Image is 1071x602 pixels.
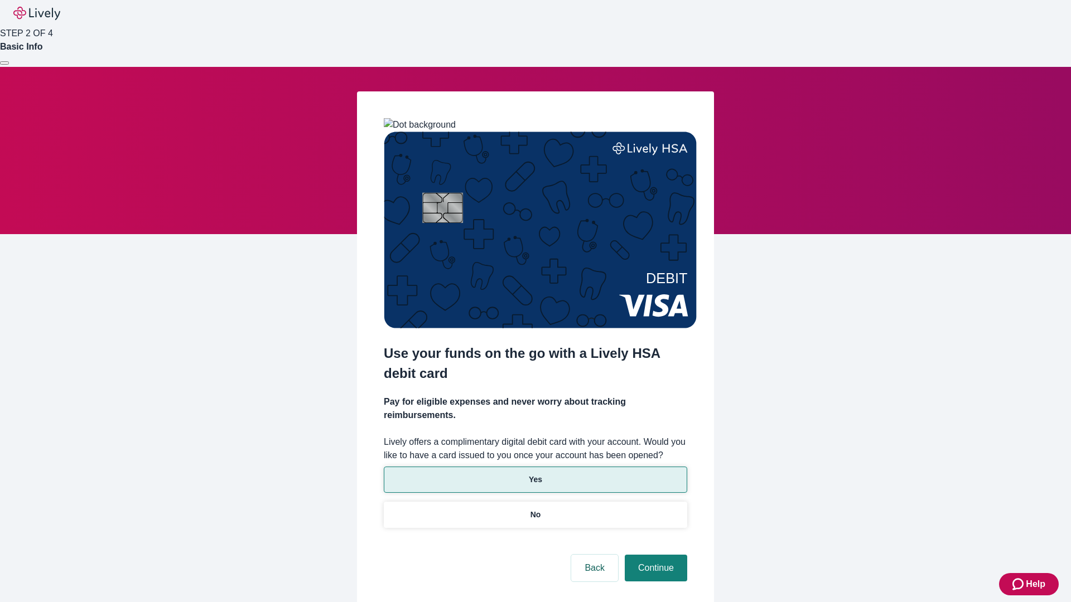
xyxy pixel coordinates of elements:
[384,343,687,383] h2: Use your funds on the go with a Lively HSA debit card
[571,555,618,581] button: Back
[625,555,687,581] button: Continue
[384,502,687,528] button: No
[13,7,60,20] img: Lively
[384,118,456,132] img: Dot background
[1026,577,1045,591] span: Help
[1012,577,1026,591] svg: Zendesk support icon
[384,435,687,462] label: Lively offers a complimentary digital debit card with your account. Would you like to have a card...
[529,474,542,486] p: Yes
[384,132,697,328] img: Debit card
[384,467,687,493] button: Yes
[384,395,687,422] h4: Pay for eligible expenses and never worry about tracking reimbursements.
[999,573,1059,595] button: Zendesk support iconHelp
[530,509,541,521] p: No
